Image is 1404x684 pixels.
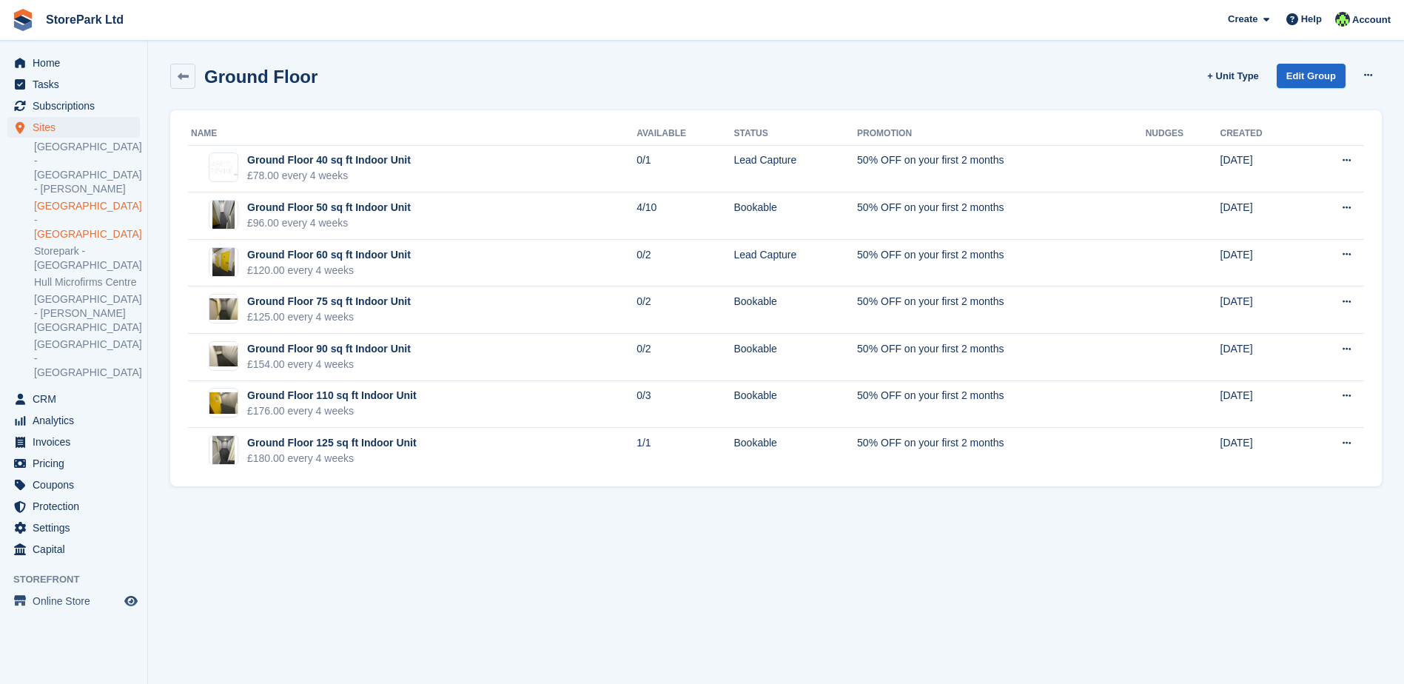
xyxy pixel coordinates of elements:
[247,294,411,309] div: Ground Floor 75 sq ft Indoor Unit
[33,95,121,116] span: Subscriptions
[1220,286,1303,334] td: [DATE]
[7,475,140,495] a: menu
[34,244,140,272] a: Storepark - [GEOGRAPHIC_DATA]
[1146,122,1220,146] th: Nudges
[733,334,857,381] td: Bookable
[247,451,417,466] div: £180.00 every 4 weeks
[636,145,733,192] td: 0/1
[33,539,121,560] span: Capital
[1220,428,1303,475] td: [DATE]
[247,200,411,215] div: Ground Floor 50 sq ft Indoor Unit
[7,539,140,560] a: menu
[1201,64,1264,88] a: + Unit Type
[212,200,235,229] img: IMG_3204.jpeg
[247,215,411,231] div: £96.00 every 4 weeks
[34,140,140,196] a: [GEOGRAPHIC_DATA] - [GEOGRAPHIC_DATA] - [PERSON_NAME]
[857,334,1146,381] td: 50% OFF on your first 2 months
[636,428,733,475] td: 1/1
[204,67,318,87] h2: Ground Floor
[1220,192,1303,240] td: [DATE]
[1220,145,1303,192] td: [DATE]
[857,122,1146,146] th: Promotion
[122,592,140,610] a: Preview store
[247,247,411,263] div: Ground Floor 60 sq ft Indoor Unit
[34,338,140,380] a: [GEOGRAPHIC_DATA] - [GEOGRAPHIC_DATA]
[34,199,140,241] a: [GEOGRAPHIC_DATA] - [GEOGRAPHIC_DATA]
[7,517,140,538] a: menu
[7,453,140,474] a: menu
[34,292,140,335] a: [GEOGRAPHIC_DATA] - [PERSON_NAME][GEOGRAPHIC_DATA]
[209,392,238,414] img: IMG_5095.jpeg
[7,496,140,517] a: menu
[209,298,238,320] img: IMG_5092.jpeg
[733,239,857,286] td: Lead Capture
[1220,380,1303,428] td: [DATE]
[7,410,140,431] a: menu
[34,275,140,289] a: Hull Microfirms Centre
[733,192,857,240] td: Bookable
[247,435,417,451] div: Ground Floor 125 sq ft Indoor Unit
[247,341,411,357] div: Ground Floor 90 sq ft Indoor Unit
[33,517,121,538] span: Settings
[1301,12,1322,27] span: Help
[33,432,121,452] span: Invoices
[247,168,411,184] div: £78.00 every 4 weeks
[1220,334,1303,381] td: [DATE]
[857,192,1146,240] td: 50% OFF on your first 2 months
[733,122,857,146] th: Status
[212,247,235,277] img: IMG_5076.jpeg
[733,380,857,428] td: Bookable
[33,117,121,138] span: Sites
[33,591,121,611] span: Online Store
[1228,12,1257,27] span: Create
[188,122,636,146] th: Name
[733,145,857,192] td: Lead Capture
[7,389,140,409] a: menu
[247,388,417,403] div: Ground Floor 110 sq ft Indoor Unit
[857,145,1146,192] td: 50% OFF on your first 2 months
[7,95,140,116] a: menu
[247,309,411,325] div: £125.00 every 4 weeks
[636,122,733,146] th: Available
[857,428,1146,475] td: 50% OFF on your first 2 months
[857,239,1146,286] td: 50% OFF on your first 2 months
[7,53,140,73] a: menu
[857,286,1146,334] td: 50% OFF on your first 2 months
[33,389,121,409] span: CRM
[247,403,417,419] div: £176.00 every 4 weeks
[1220,239,1303,286] td: [DATE]
[7,74,140,95] a: menu
[7,432,140,452] a: menu
[12,9,34,31] img: stora-icon-8386f47178a22dfd0bd8f6a31ec36ba5ce8667c1dd55bd0f319d3a0aa187defe.svg
[209,159,238,177] img: IMG_5048.jpeg
[1277,64,1346,88] a: Edit Group
[247,263,411,278] div: £120.00 every 4 weeks
[1220,122,1303,146] th: Created
[33,53,121,73] span: Home
[7,117,140,138] a: menu
[13,572,147,587] span: Storefront
[1352,13,1391,27] span: Account
[733,428,857,475] td: Bookable
[33,496,121,517] span: Protection
[857,380,1146,428] td: 50% OFF on your first 2 months
[33,453,121,474] span: Pricing
[636,239,733,286] td: 0/2
[733,286,857,334] td: Bookable
[7,591,140,611] a: menu
[636,286,733,334] td: 0/2
[209,346,238,367] img: IMG_5093.jpeg
[33,475,121,495] span: Coupons
[247,152,411,168] div: Ground Floor 40 sq ft Indoor Unit
[33,74,121,95] span: Tasks
[1335,12,1350,27] img: Ryan Mulcahy
[636,334,733,381] td: 0/2
[636,380,733,428] td: 0/3
[40,7,130,32] a: StorePark Ltd
[33,410,121,431] span: Analytics
[247,357,411,372] div: £154.00 every 4 weeks
[212,435,235,465] img: IMG_3206.jpeg
[636,192,733,240] td: 4/10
